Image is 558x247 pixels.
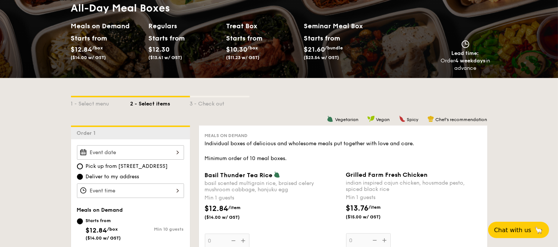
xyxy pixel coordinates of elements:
h2: Treat Box [226,21,298,31]
span: $12.84 [205,204,229,213]
span: $13.76 [346,204,369,213]
span: $12.30 [149,45,170,53]
span: /box [93,45,103,51]
h2: Seminar Meal Box [304,21,382,31]
div: indian inspired cajun chicken, housmade pesto, spiced black rice [346,180,481,192]
img: icon-vegetarian.fe4039eb.svg [327,116,333,122]
span: $10.30 [226,45,248,53]
span: Vegetarian [335,117,358,122]
span: /box [248,45,258,51]
div: 2 - Select items [130,97,190,108]
div: 1 - Select menu [71,97,130,108]
span: Meals on Demand [205,133,248,138]
input: Event date [77,145,184,160]
div: Individual boxes of delicious and wholesome meals put together with love and care. Minimum order ... [205,140,481,162]
img: icon-vegan.f8ff3823.svg [367,116,375,122]
span: Vegan [376,117,390,122]
input: Starts from$12.84/box($14.00 w/ GST)Min 10 guests [77,218,83,224]
input: Event time [77,183,184,198]
span: $12.84 [86,226,107,234]
span: /bundle [325,45,343,51]
div: Starts from [86,218,121,224]
div: Starts from [226,33,259,44]
button: Chat with us🦙 [488,222,549,238]
span: ($11.23 w/ GST) [226,55,260,60]
img: icon-clock.2db775ea.svg [460,40,471,48]
span: ($14.00 w/ GST) [71,55,106,60]
span: Grilled Farm Fresh Chicken [346,171,428,178]
span: Lead time: [452,50,479,56]
span: 🦙 [534,226,543,234]
h2: Regulars [149,21,220,31]
div: basil scented multigrain rice, braised celery mushroom cabbage, hanjuku egg [205,180,340,193]
span: /item [369,205,381,210]
div: Starts from [304,33,340,44]
span: Chat with us [494,227,531,234]
span: ($15.00 w/ GST) [346,214,397,220]
span: Basil Thunder Tea Rice [205,172,273,179]
div: 3 - Check out [190,97,249,108]
div: Min 1 guests [346,194,481,201]
span: ($14.00 w/ GST) [86,235,121,241]
div: Min 1 guests [205,194,340,202]
span: Chef's recommendation [436,117,487,122]
input: Pick up from [STREET_ADDRESS] [77,163,83,169]
div: Min 10 guests [130,227,184,232]
span: ($23.54 w/ GST) [304,55,339,60]
img: icon-vegetarian.fe4039eb.svg [274,171,280,178]
input: Deliver to my address [77,174,83,180]
h1: All-Day Meal Boxes [71,1,382,15]
span: Pick up from [STREET_ADDRESS] [86,163,168,170]
div: Starts from [71,33,104,44]
img: icon-spicy.37a8142b.svg [399,116,406,122]
span: $12.84 [71,45,93,53]
div: Starts from [149,33,182,44]
span: Deliver to my address [86,173,139,181]
span: Order 1 [77,130,99,136]
span: ($14.00 w/ GST) [205,214,255,220]
div: Order in advance [441,57,490,72]
span: ($13.41 w/ GST) [149,55,183,60]
strong: 4 weekdays [455,58,486,64]
span: /box [107,227,118,232]
img: icon-chef-hat.a58ddaea.svg [428,116,434,122]
h2: Meals on Demand [71,21,143,31]
span: $21.60 [304,45,325,53]
span: Meals on Demand [77,207,123,213]
span: Spicy [407,117,419,122]
span: /item [229,205,241,210]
